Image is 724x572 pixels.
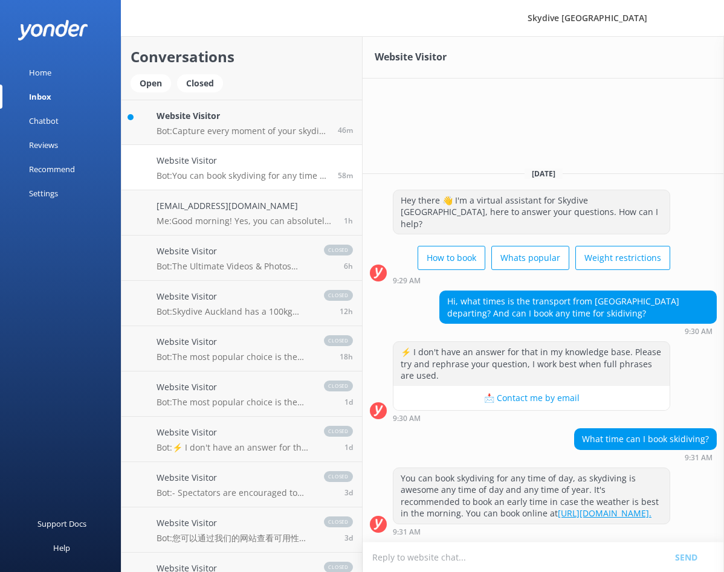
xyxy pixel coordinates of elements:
div: Hi, what times is the transport from [GEOGRAPHIC_DATA] departing? And can I book any time for ski... [440,291,716,323]
div: 09:29am 13-Aug-2025 (UTC +12:00) Pacific/Auckland [393,276,670,284]
button: How to book [418,246,485,270]
div: Settings [29,181,58,205]
span: [DATE] [525,169,563,179]
span: closed [324,516,353,527]
span: 12:00pm 11-Aug-2025 (UTC +12:00) Pacific/Auckland [344,442,353,452]
h4: Website Visitor [157,471,312,484]
p: Bot: You can book skydiving for any time of day, as skydiving is awesome any time of day and any ... [157,170,329,181]
a: Website VisitorBot:The Ultimate Videos & Photos package can be added to any skydive height. You c... [121,236,362,281]
div: Inbox [29,85,51,109]
div: Closed [177,74,223,92]
h4: Website Visitor [157,381,312,394]
p: Bot: Capture every moment of your skydive with personalized one-on-one videos and photos in high ... [157,126,329,137]
div: 09:30am 13-Aug-2025 (UTC +12:00) Pacific/Auckland [393,414,670,422]
strong: 9:30 AM [393,415,421,422]
div: Open [131,74,171,92]
a: Website VisitorBot:⚡ I don't have an answer for that in my knowledge base. Please try and rephras... [121,417,362,462]
p: Bot: The most popular choice is the 18,000ft skydive, which is the highest in the Southern Hemisp... [157,397,312,408]
span: closed [324,426,353,437]
span: 08:38am 13-Aug-2025 (UTC +12:00) Pacific/Auckland [344,216,353,226]
span: closed [324,290,353,301]
a: Website VisitorBot:- Spectators are encouraged to come along and watch from our fantastic viewing... [121,462,362,507]
a: Website VisitorBot:Skydive Auckland has a 100kg weight restriction for tandem skydiving. However,... [121,281,362,326]
strong: 9:29 AM [393,277,421,284]
strong: 9:31 AM [685,454,713,461]
h4: Website Visitor [157,516,312,530]
strong: 9:31 AM [393,529,421,536]
div: What time can I book skidiving? [575,429,716,449]
div: Help [53,536,70,560]
h2: Conversations [131,45,353,68]
h4: [EMAIL_ADDRESS][DOMAIN_NAME] [157,199,333,213]
p: Bot: The Ultimate Videos & Photos package can be added to any skydive height. You can choose from... [157,261,312,272]
p: Bot: ⚡ I don't have an answer for that in my knowledge base. Please try and rephrase your questio... [157,442,312,453]
h4: Website Visitor [157,109,329,123]
div: Chatbot [29,109,59,133]
a: [URL][DOMAIN_NAME]. [558,507,651,519]
a: Website VisitorBot:Capture every moment of your skydive with personalized one-on-one videos and p... [121,100,362,145]
a: Website VisitorBot:The most popular choice is the 18,000ft skydive, which is the highest in the S... [121,371,362,417]
a: Website VisitorBot:您可以通过我们的网站查看可用性并预约跳伞体验，请点击“立即预订”或访问以下链接：[URL][DOMAIN_NAME]。如果您要预约今天或明天的跳伞体验，但网... [121,507,362,553]
span: 09:48am 12-Aug-2025 (UTC +12:00) Pacific/Auckland [344,397,353,407]
span: 09:43am 13-Aug-2025 (UTC +12:00) Pacific/Auckland [338,125,353,135]
a: [EMAIL_ADDRESS][DOMAIN_NAME]Me:Good morning! Yes, you can absolutely accompany your child. The tr... [121,190,362,236]
strong: 9:30 AM [685,328,713,335]
span: 10:49am 09-Aug-2025 (UTC +12:00) Pacific/Auckland [344,533,353,543]
span: 10:24pm 12-Aug-2025 (UTC +12:00) Pacific/Auckland [340,306,353,317]
img: yonder-white-logo.png [18,20,88,40]
p: Bot: Skydive Auckland has a 100kg weight restriction for tandem skydiving. However, it may be pos... [157,306,312,317]
h4: Website Visitor [157,335,312,349]
div: 09:31am 13-Aug-2025 (UTC +12:00) Pacific/Auckland [393,527,670,536]
p: Bot: 您可以通过我们的网站查看可用性并预约跳伞体验，请点击“立即预订”或访问以下链接：[URL][DOMAIN_NAME]。如果您要预约今天或明天的跳伞体验，但网站上没有显示可用性，请拨打0... [157,533,312,544]
div: Recommend [29,157,75,181]
a: Website VisitorBot:The most popular choice is the 18,000ft skydive, which is the highest in the S... [121,326,362,371]
span: closed [324,245,353,255]
div: 09:30am 13-Aug-2025 (UTC +12:00) Pacific/Auckland [439,327,717,335]
h3: Website Visitor [375,50,447,65]
button: Whats popular [491,246,569,270]
a: Website VisitorBot:You can book skydiving for any time of day, as skydiving is awesome any time o... [121,145,362,190]
p: Bot: - Spectators are encouraged to come along and watch from our fantastic viewing deck with ple... [157,487,312,498]
div: Hey there 👋 I'm a virtual assistant for Skydive [GEOGRAPHIC_DATA], here to answer your questions.... [393,190,670,234]
div: Home [29,60,51,85]
span: 04:24am 13-Aug-2025 (UTC +12:00) Pacific/Auckland [344,261,353,271]
button: 📩 Contact me by email [393,386,670,410]
h4: Website Visitor [157,290,312,303]
div: 09:31am 13-Aug-2025 (UTC +12:00) Pacific/Auckland [574,453,717,461]
span: closed [324,471,353,482]
a: Closed [177,76,229,89]
span: closed [324,381,353,391]
p: Me: Good morning! Yes, you can absolutely accompany your child. The transport from [GEOGRAPHIC_DA... [157,216,333,227]
span: 09:31am 13-Aug-2025 (UTC +12:00) Pacific/Auckland [338,170,353,181]
div: ⚡ I don't have an answer for that in my knowledge base. Please try and rephrase your question, I ... [393,342,670,386]
h4: Website Visitor [157,245,312,258]
div: You can book skydiving for any time of day, as skydiving is awesome any time of day and any time ... [393,468,670,524]
a: Open [131,76,177,89]
span: closed [324,335,353,346]
button: Weight restrictions [575,246,670,270]
p: Bot: The most popular choice is the 18,000ft skydive, which is the highest in the Southern Hemisp... [157,352,312,362]
span: 03:51pm 12-Aug-2025 (UTC +12:00) Pacific/Auckland [340,352,353,362]
div: Reviews [29,133,58,157]
span: 09:27pm 09-Aug-2025 (UTC +12:00) Pacific/Auckland [344,487,353,498]
h4: Website Visitor [157,426,312,439]
div: Support Docs [37,512,86,536]
h4: Website Visitor [157,154,329,167]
